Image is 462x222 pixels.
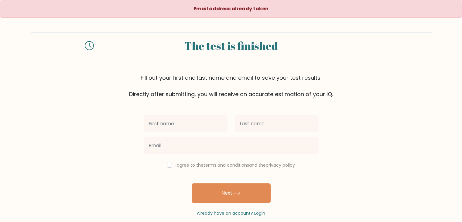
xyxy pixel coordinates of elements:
label: I agree to the and the [175,162,295,168]
input: Email [144,137,319,154]
a: terms and conditions [204,162,249,168]
strong: Email address already taken [193,5,269,12]
a: Already have an account? Login [197,210,265,216]
div: Fill out your first and last name and email to save your test results. Directly after submitting,... [31,74,432,98]
input: Last name [235,115,319,132]
a: privacy policy [266,162,295,168]
input: First name [144,115,228,132]
button: Next [192,183,271,203]
div: The test is finished [101,37,361,54]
